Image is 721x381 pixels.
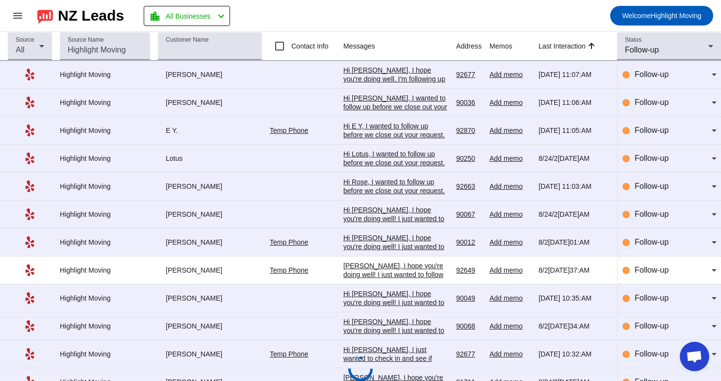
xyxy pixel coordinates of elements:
mat-icon: chevron_left [215,10,227,22]
div: Hi Lotus, I wanted to follow up before we close out your request. If you're still considering you... [343,150,448,291]
mat-icon: Yelp [24,180,36,192]
span: Welcome [622,12,650,20]
span: Follow-up [635,70,669,78]
div: Add memo [489,126,531,135]
span: Follow-up [635,210,669,218]
div: [DATE] 10:32:AM [539,350,609,358]
mat-icon: Yelp [24,152,36,164]
span: Follow-up [635,182,669,190]
th: Memos [489,32,539,61]
mat-icon: Yelp [24,292,36,304]
img: logo [37,7,53,24]
div: Hi Rose, I wanted to follow up before we close out your request. If you're still considering your... [343,178,448,319]
div: NZ Leads [58,9,124,23]
a: Temp Phone [270,350,309,358]
mat-icon: Yelp [24,125,36,136]
div: Highlight Moving [60,210,150,219]
div: [DATE] 10:35:AM [539,294,609,303]
div: [PERSON_NAME] [158,98,262,107]
div: 8/24/2[DATE]AM [539,154,609,163]
div: Highlight Moving [60,350,150,358]
div: 90036 [456,98,482,107]
label: Contact Info [289,41,329,51]
span: Follow-up [635,294,669,302]
button: WelcomeHighlight Moving [610,6,713,25]
span: Follow-up [635,154,669,162]
div: [PERSON_NAME] [158,322,262,330]
span: Follow-up [625,46,659,54]
div: Lotus [158,154,262,163]
div: Highlight Moving [60,98,150,107]
div: 92663 [456,182,482,191]
div: [DATE] 11:06:AM [539,98,609,107]
div: 8/24/2[DATE]AM [539,210,609,219]
mat-label: Source Name [68,37,103,43]
mat-icon: Yelp [24,264,36,276]
div: Hi E Y, I wanted to follow up before we close out your request. If you're still considering your ... [343,122,448,263]
div: 8/2[DATE]01:AM [539,238,609,247]
a: Temp Phone [270,127,309,134]
span: All Businesses [166,9,210,23]
div: [PERSON_NAME] [158,350,262,358]
div: 92677 [456,70,482,79]
mat-icon: Yelp [24,208,36,220]
div: Hi [PERSON_NAME], I wanted to follow up before we close out your request. If you're still conside... [343,94,448,235]
div: 90049 [456,294,482,303]
div: Highlight Moving [60,182,150,191]
div: Add memo [489,322,531,330]
mat-label: Status [625,37,642,43]
div: [DATE] 11:07:AM [539,70,609,79]
mat-icon: Yelp [24,97,36,108]
div: Last Interaction [539,41,586,51]
mat-icon: Yelp [24,320,36,332]
div: [PERSON_NAME] [158,70,262,79]
div: E Y. [158,126,262,135]
div: Highlight Moving [60,294,150,303]
input: Highlight Moving [68,44,142,56]
span: Follow-up [635,126,669,134]
div: [DATE] 11:03:AM [539,182,609,191]
span: Highlight Moving [622,9,701,23]
div: Add memo [489,210,531,219]
div: Highlight Moving [60,322,150,330]
a: Open chat [680,342,709,371]
div: 92870 [456,126,482,135]
div: 90012 [456,238,482,247]
div: [PERSON_NAME] [158,294,262,303]
div: 90068 [456,322,482,330]
div: 92677 [456,350,482,358]
div: Hi [PERSON_NAME], I hope you're doing well! I just wanted to follow up and see if you're still co... [343,205,448,338]
div: 8/2[DATE]34:AM [539,322,609,330]
div: [PERSON_NAME] [158,182,262,191]
div: Add memo [489,70,531,79]
div: Highlight Moving [60,126,150,135]
div: 92649 [456,266,482,275]
div: Add memo [489,350,531,358]
span: All [16,46,25,54]
div: Add memo [489,294,531,303]
div: Add memo [489,238,531,247]
a: Temp Phone [270,266,309,274]
div: 90067 [456,210,482,219]
div: [PERSON_NAME] [158,210,262,219]
div: [PERSON_NAME] [158,238,262,247]
div: Highlight Moving [60,154,150,163]
div: 90250 [456,154,482,163]
mat-icon: location_city [149,10,161,22]
th: Messages [343,32,456,61]
div: Add memo [489,266,531,275]
mat-label: Source [16,37,34,43]
span: Follow-up [635,266,669,274]
div: Add memo [489,154,531,163]
mat-icon: Yelp [24,69,36,80]
button: All Businesses [144,6,230,26]
div: 8/2[DATE]37:AM [539,266,609,275]
div: Highlight Moving [60,238,150,247]
mat-icon: Yelp [24,236,36,248]
span: Follow-up [635,98,669,106]
mat-icon: Yelp [24,348,36,360]
a: Temp Phone [270,238,309,246]
div: Highlight Moving [60,70,150,79]
div: [DATE] 11:05:AM [539,126,609,135]
div: Hi [PERSON_NAME], I hope you're doing well. I'm following up on the moving quote we shared with y... [343,66,448,225]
